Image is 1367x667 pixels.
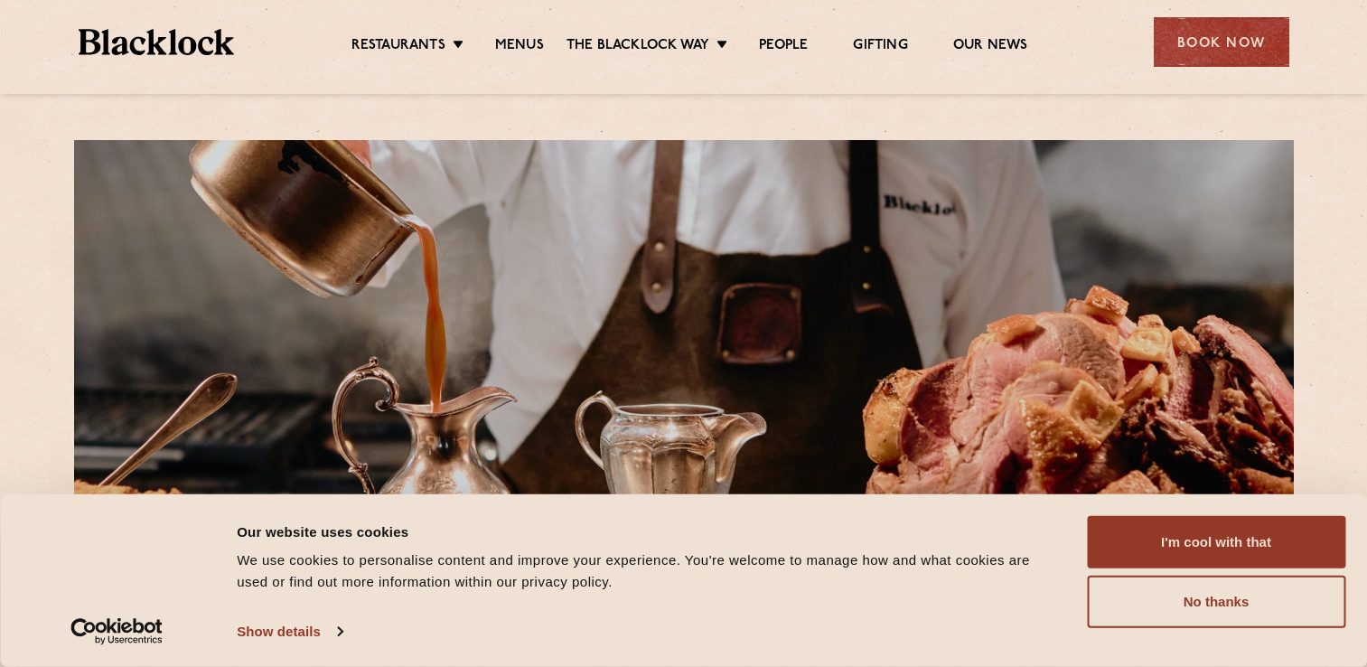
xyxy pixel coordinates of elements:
div: Book Now [1154,17,1289,67]
a: Menus [495,37,544,57]
div: We use cookies to personalise content and improve your experience. You're welcome to manage how a... [237,550,1046,593]
a: Gifting [853,37,907,57]
button: No thanks [1087,576,1345,628]
a: Usercentrics Cookiebot - opens in a new window [38,618,196,645]
a: Restaurants [351,37,445,57]
button: I'm cool with that [1087,516,1345,568]
a: People [759,37,808,57]
a: Our News [953,37,1028,57]
a: The Blacklock Way [566,37,709,57]
a: Show details [237,618,342,645]
div: Our website uses cookies [237,521,1046,542]
img: BL_Textured_Logo-footer-cropped.svg [79,29,235,55]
